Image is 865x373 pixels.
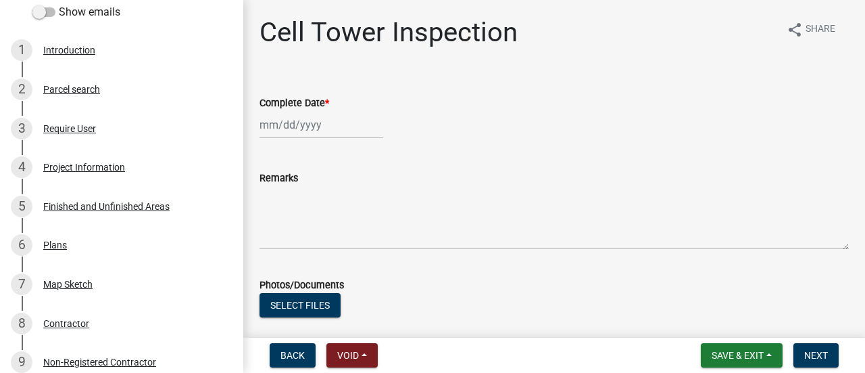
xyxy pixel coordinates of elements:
button: shareShare [776,16,846,43]
h1: Cell Tower Inspection [259,16,518,49]
div: Introduction [43,45,95,55]
div: Non-Registered Contractor [43,357,156,367]
div: 2 [11,79,32,100]
label: Remarks [259,174,298,183]
button: Select files [259,293,341,317]
label: Show emails [32,4,120,20]
div: Plans [43,240,67,250]
button: Void [326,343,378,368]
div: Contractor [43,319,89,328]
label: Complete Date [259,99,329,108]
div: 3 [11,118,32,139]
div: Map Sketch [43,280,93,289]
span: Back [280,350,305,361]
div: 8 [11,313,32,334]
span: Next [804,350,828,361]
div: Finished and Unfinished Areas [43,202,170,211]
div: Require User [43,124,96,133]
div: 4 [11,156,32,178]
div: Parcel search [43,85,100,94]
div: 6 [11,234,32,256]
div: 9 [11,351,32,373]
span: Save & Exit [712,350,764,361]
button: Next [793,343,839,368]
i: share [787,22,803,38]
div: 7 [11,273,32,295]
label: Photos/Documents [259,281,344,290]
input: mm/dd/yyyy [259,111,383,139]
div: Project Information [43,162,125,172]
button: Save & Exit [701,343,783,368]
div: 5 [11,196,32,217]
span: Void [337,350,359,361]
button: Back [270,343,316,368]
div: 1 [11,39,32,61]
span: Share [806,22,835,38]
